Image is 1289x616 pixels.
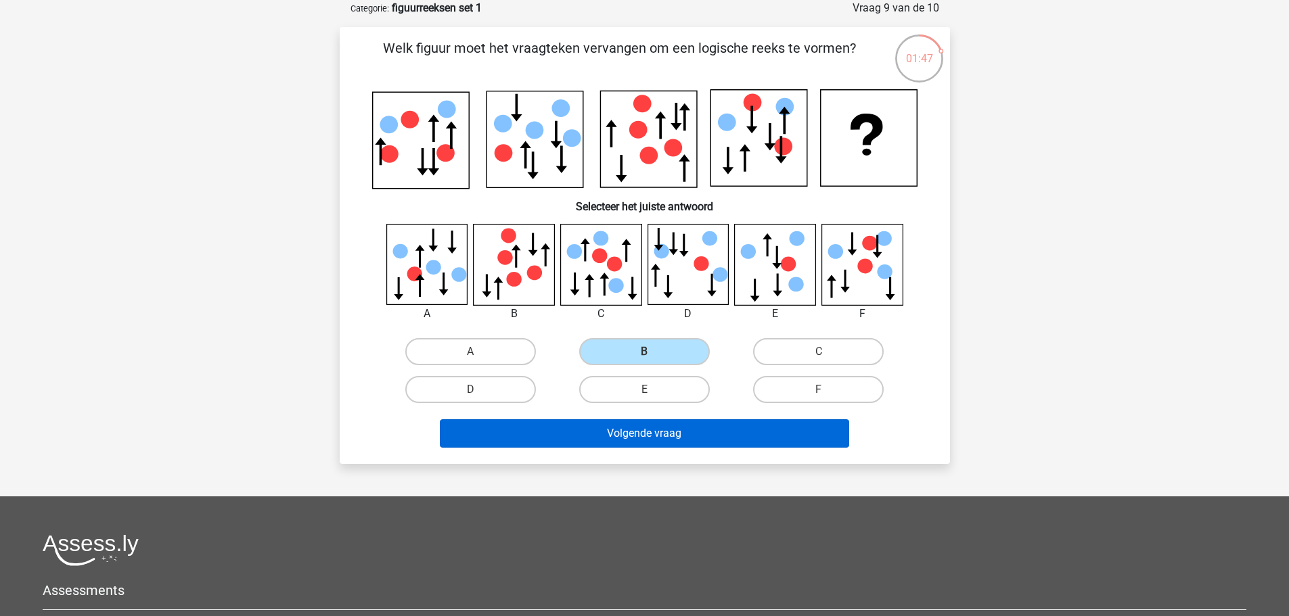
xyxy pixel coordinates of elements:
[724,306,826,322] div: E
[579,338,710,365] label: B
[361,189,928,213] h6: Selecteer het juiste antwoord
[405,376,536,403] label: D
[361,38,878,78] p: Welk figuur moet het vraagteken vervangen om een logische reeks te vormen?
[579,376,710,403] label: E
[753,338,884,365] label: C
[637,306,740,322] div: D
[811,306,913,322] div: F
[43,582,1246,598] h5: Assessments
[405,338,536,365] label: A
[753,376,884,403] label: F
[43,534,139,566] img: Assessly logo
[350,3,389,14] small: Categorie:
[550,306,652,322] div: C
[440,419,849,448] button: Volgende vraag
[376,306,478,322] div: A
[894,33,945,67] div: 01:47
[463,306,565,322] div: B
[392,1,482,14] strong: figuurreeksen set 1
